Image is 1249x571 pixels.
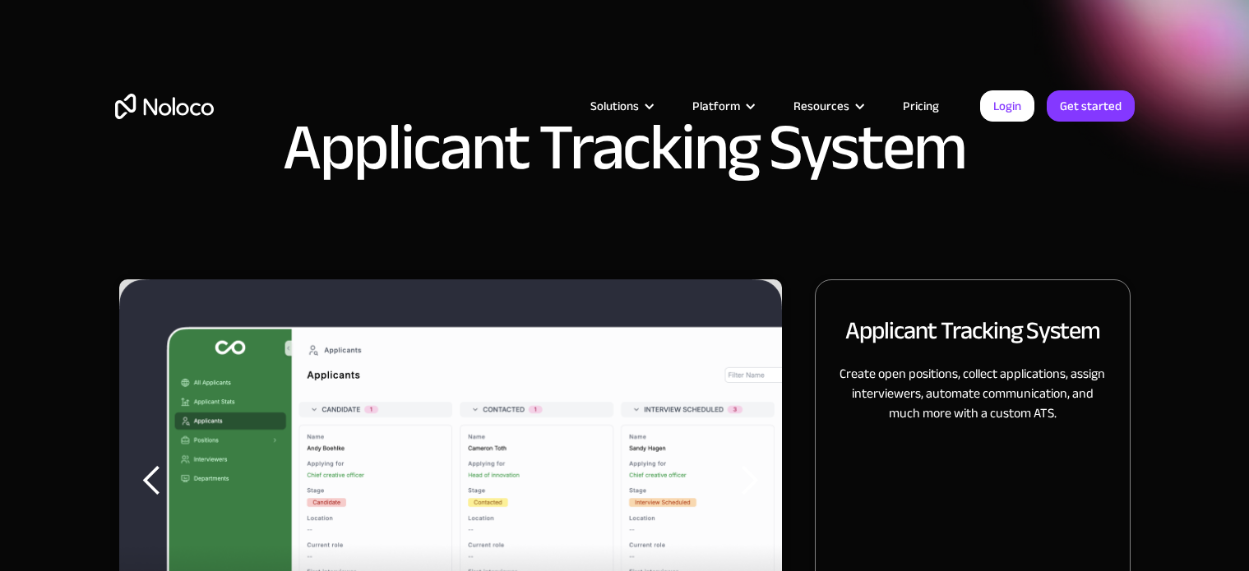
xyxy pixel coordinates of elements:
a: Get started [1047,90,1135,122]
a: home [115,94,214,119]
a: Pricing [882,95,960,117]
div: Platform [672,95,773,117]
div: Platform [692,95,740,117]
h2: Applicant Tracking System [845,313,1101,348]
div: Solutions [570,95,672,117]
a: Login [980,90,1034,122]
p: Create open positions, collect applications, assign interviewers, automate communication, and muc... [835,364,1109,423]
div: Resources [793,95,849,117]
div: Resources [773,95,882,117]
div: Solutions [590,95,639,117]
